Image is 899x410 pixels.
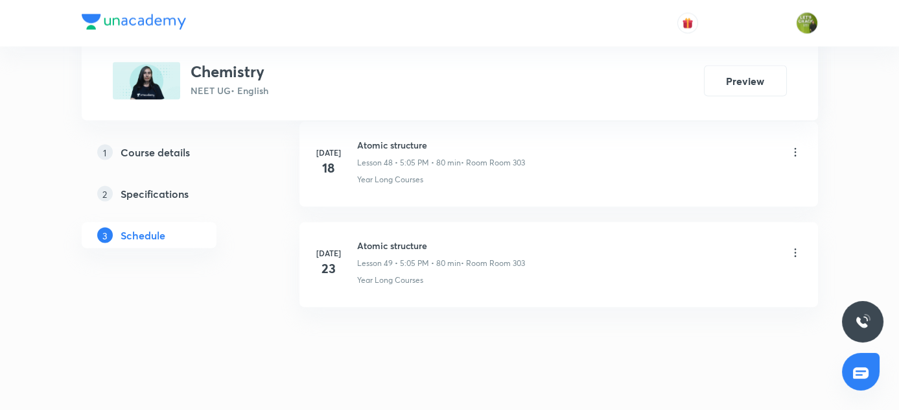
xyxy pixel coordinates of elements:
h6: [DATE] [316,247,342,259]
h6: [DATE] [316,147,342,158]
h4: 23 [316,259,342,278]
p: NEET UG • English [191,84,268,97]
p: Lesson 49 • 5:05 PM • 80 min [357,258,461,269]
button: avatar [677,13,698,34]
h4: 18 [316,158,342,178]
img: ttu [855,314,870,330]
img: Company Logo [82,14,186,30]
img: avatar [682,18,694,29]
p: 2 [97,186,113,202]
h3: Chemistry [191,62,268,81]
a: Company Logo [82,14,186,33]
h5: Schedule [121,228,165,243]
p: Year Long Courses [357,174,423,186]
h5: Course details [121,145,190,160]
button: Preview [704,66,787,97]
p: Lesson 48 • 5:05 PM • 80 min [357,157,461,169]
h6: Atomic structure [357,138,525,152]
img: Gaurav Uppal [796,12,818,34]
h6: Atomic structure [357,239,525,252]
p: 1 [97,145,113,160]
h5: Specifications [121,186,189,202]
p: Year Long Courses [357,274,423,286]
p: 3 [97,228,113,243]
a: 2Specifications [82,181,258,207]
p: • Room Room 303 [461,258,525,269]
p: • Room Room 303 [461,157,525,169]
a: 1Course details [82,139,258,165]
img: 3987CFEF-F500-4FF7-A98A-91606ADD232F_plus.png [113,62,180,100]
